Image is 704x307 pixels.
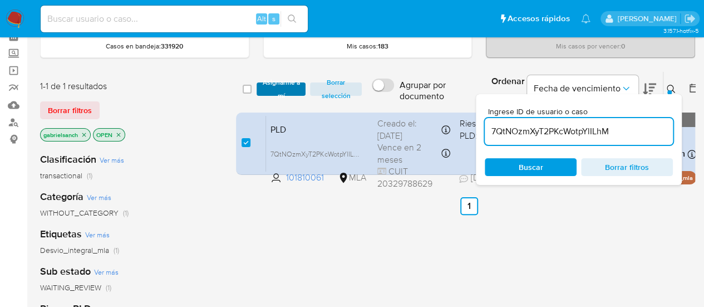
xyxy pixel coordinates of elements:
[508,13,570,25] span: Accesos rápidos
[581,14,590,23] a: Notificaciones
[272,13,275,24] span: s
[684,13,696,25] a: Salir
[257,13,266,24] span: Alt
[617,13,680,24] p: gabriela.sanchez@mercadolibre.com
[663,26,698,35] span: 3.157.1-hotfix-5
[280,11,303,27] button: search-icon
[41,12,308,26] input: Buscar usuario o caso...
